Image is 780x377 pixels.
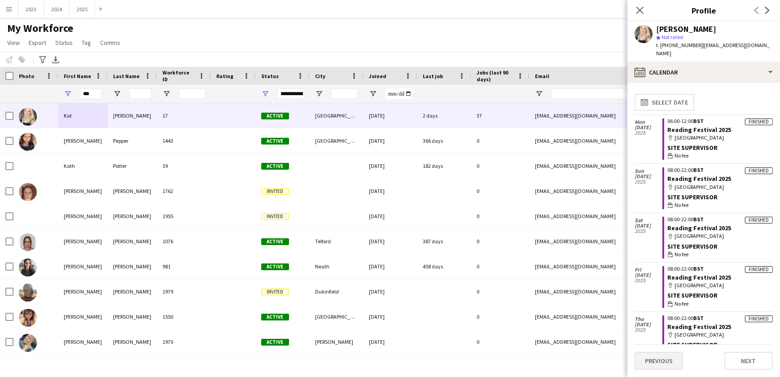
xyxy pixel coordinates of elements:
div: Finished [745,167,773,174]
span: BST [694,167,704,173]
div: 39 [157,153,211,178]
div: [GEOGRAPHIC_DATA] [668,134,773,142]
span: Email [535,73,549,79]
app-action-btn: Advanced filters [37,54,48,65]
div: [DATE] [364,329,417,354]
div: 17 [157,103,211,128]
button: 2024 [44,0,70,18]
div: 1076 [157,229,211,254]
div: [EMAIL_ADDRESS][DOMAIN_NAME] [530,279,709,304]
button: Open Filter Menu [113,90,121,98]
div: 1550 [157,304,211,329]
a: Reading Festival 2025 [668,175,732,183]
a: Reading Festival 2025 [668,323,732,331]
div: [PERSON_NAME] [656,25,716,33]
div: Dukinfield [310,279,364,304]
div: [DATE] [364,254,417,279]
div: Site Supervisor [668,193,773,201]
div: Site Supervisor [668,242,773,250]
div: Site Supervisor [668,341,773,349]
span: Mon [635,119,662,125]
span: No fee [675,152,689,160]
div: [PERSON_NAME] [108,254,157,279]
img: Kate Pepper [19,133,37,151]
div: Pepper [108,128,157,153]
a: Status [52,37,76,48]
span: Tag [82,39,91,47]
button: Next [724,352,773,370]
img: Katie Robinson [19,259,37,276]
span: [DATE] [635,272,662,278]
div: 0 [471,229,530,254]
input: First Name Filter Input [80,88,102,99]
div: 08:00-22:00 [668,266,773,272]
span: Fri [635,267,662,272]
input: Email Filter Input [551,88,704,99]
span: Active [261,138,289,145]
button: Open Filter Menu [535,90,543,98]
a: Reading Festival 2025 [668,126,732,134]
div: Finished [745,266,773,273]
div: [PERSON_NAME] [108,304,157,329]
div: [EMAIL_ADDRESS][DOMAIN_NAME] [530,153,709,178]
div: 0 [471,304,530,329]
div: [GEOGRAPHIC_DATA] [310,103,364,128]
div: [DATE] [364,103,417,128]
span: No fee [675,250,689,259]
div: [GEOGRAPHIC_DATA] [310,304,364,329]
span: Invited [261,289,289,295]
div: [GEOGRAPHIC_DATA] [668,183,773,191]
div: 0 [471,153,530,178]
div: 1955 [157,204,211,228]
span: BST [694,315,704,321]
div: [DATE] [364,128,417,153]
span: 2025 [635,327,662,333]
span: First Name [64,73,91,79]
img: Kat Carson [19,108,37,126]
div: 0 [471,329,530,354]
div: Finished [745,118,773,125]
button: Previous [635,352,683,370]
div: Site Supervisor [668,291,773,299]
div: [GEOGRAPHIC_DATA] [310,128,364,153]
button: Open Filter Menu [261,90,269,98]
div: [EMAIL_ADDRESS][DOMAIN_NAME] [530,128,709,153]
a: Reading Festival 2025 [668,273,732,281]
div: [DATE] [364,229,417,254]
div: [PERSON_NAME] [58,254,108,279]
div: [PERSON_NAME] [108,103,157,128]
span: Active [261,113,289,119]
div: [PERSON_NAME] [108,204,157,228]
span: Last job [423,73,443,79]
div: Calendar [627,61,780,83]
span: Rating [216,73,233,79]
button: 2023 [18,0,44,18]
div: [PERSON_NAME] [108,279,157,304]
div: 0 [471,128,530,153]
span: 2025 [635,228,662,234]
input: Workforce ID Filter Input [179,88,206,99]
div: 981 [157,254,211,279]
span: Status [55,39,73,47]
input: Last Name Filter Input [129,88,152,99]
app-action-btn: Export XLSX [50,54,61,65]
button: Select date [635,94,694,111]
div: Kat [58,103,108,128]
div: [PERSON_NAME] [58,229,108,254]
span: Last Name [113,73,140,79]
div: Neath [310,254,364,279]
button: Open Filter Menu [64,90,72,98]
a: Export [25,37,50,48]
div: Site Supervisor [668,144,773,152]
span: [DATE] [635,223,662,228]
div: Potter [108,153,157,178]
div: [GEOGRAPHIC_DATA] [668,232,773,240]
span: Active [261,263,289,270]
img: Katie Lloyd [19,233,37,251]
div: 08:00-22:00 [668,217,773,222]
div: 387 days [417,229,471,254]
div: Kath [58,153,108,178]
span: City [315,73,325,79]
div: [GEOGRAPHIC_DATA] [668,331,773,339]
div: 0 [471,204,530,228]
